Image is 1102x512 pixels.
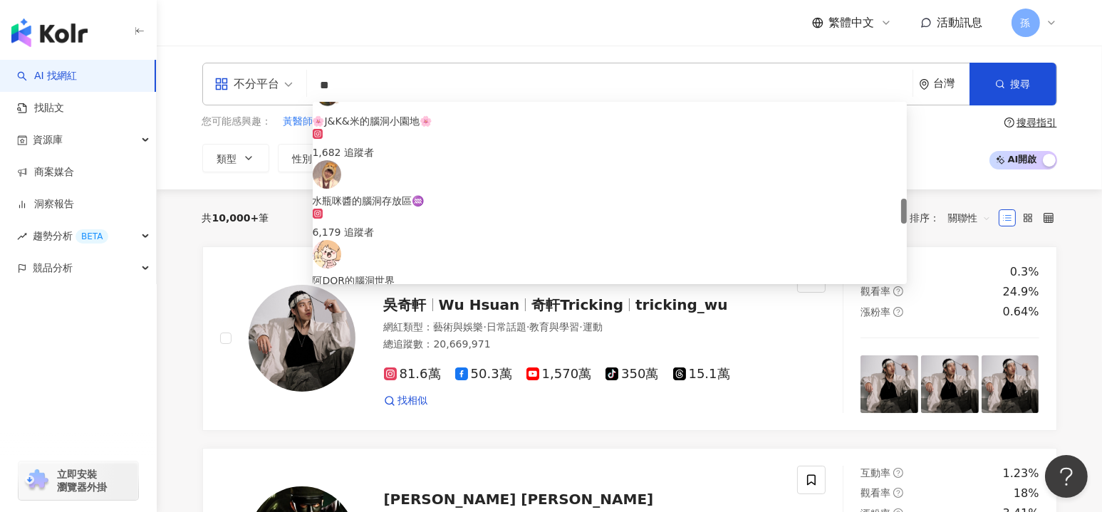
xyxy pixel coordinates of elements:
[17,165,74,179] a: 商案媒合
[19,461,138,500] a: chrome extension立即安裝 瀏覽器外掛
[1004,117,1014,127] span: question-circle
[1003,284,1039,300] div: 24.9%
[33,252,73,284] span: 競品分析
[1011,78,1031,90] span: 搜尋
[579,321,582,333] span: ·
[434,321,484,333] span: 藝術與娛樂
[1003,466,1039,481] div: 1.23%
[893,468,903,478] span: question-circle
[937,16,983,29] span: 活動訊息
[284,115,313,129] span: 黃醫師
[384,491,654,508] span: [PERSON_NAME] [PERSON_NAME]
[673,367,730,382] span: 15.1萬
[214,73,280,95] div: 不分平台
[249,285,355,392] img: KOL Avatar
[293,153,313,164] span: 性別
[829,15,875,31] span: 繁體中文
[11,19,88,47] img: logo
[970,63,1056,105] button: 搜尋
[919,79,930,90] span: environment
[17,231,27,241] span: rise
[283,114,314,130] button: 黃醫師
[455,367,512,382] span: 50.3萬
[531,296,623,313] span: 奇軒Tricking
[217,153,237,164] span: 類型
[313,273,908,288] div: 阿DOR的腦洞世界
[33,124,63,156] span: 資源庫
[17,69,77,83] a: searchAI 找網紅
[202,246,1057,431] a: KOL Avatar吳奇軒Wu Hsuan奇軒Trickingtricking_wu網紅類型：藝術與娛樂·日常話題·教育與學習·運動總追蹤數：20,669,97181.6萬50.3萬1,570萬...
[202,212,269,224] div: 共 筆
[893,286,903,296] span: question-circle
[313,113,908,129] div: 🌸J&K&米的腦洞小園地🌸
[861,355,918,413] img: post-image
[202,144,269,172] button: 類型
[861,487,890,498] span: 觀看率
[57,468,107,493] span: 立即安裝 瀏覽器外掛
[526,367,592,382] span: 1,570萬
[605,367,658,382] span: 350萬
[384,367,441,382] span: 81.6萬
[313,145,908,160] div: 1,682 追蹤者
[861,467,890,479] span: 互動率
[384,338,781,352] div: 總追蹤數 ： 20,669,971
[398,394,428,408] span: 找相似
[526,321,529,333] span: ·
[76,229,108,244] div: BETA
[33,220,108,252] span: 趨勢分析
[982,355,1039,413] img: post-image
[1045,455,1088,498] iframe: Help Scout Beacon - Open
[214,77,229,91] span: appstore
[212,212,259,224] span: 10,000+
[313,224,908,240] div: 6,179 追蹤者
[910,207,999,229] div: 排序：
[861,306,890,318] span: 漲粉率
[861,286,890,297] span: 觀看率
[583,321,603,333] span: 運動
[487,321,526,333] span: 日常話題
[484,321,487,333] span: ·
[529,321,579,333] span: 教育與學習
[23,469,51,492] img: chrome extension
[313,160,341,189] img: KOL Avatar
[893,488,903,498] span: question-circle
[921,355,979,413] img: post-image
[313,193,908,209] div: 水瓶咪醬的腦洞存放區♒️
[1003,304,1039,320] div: 0.64%
[17,197,74,211] a: 洞察報告
[439,296,520,313] span: Wu Hsuan
[1017,117,1057,128] div: 搜尋指引
[384,394,428,408] a: 找相似
[934,78,970,90] div: 台灣
[17,101,64,115] a: 找貼文
[278,144,345,172] button: 性別
[384,320,781,335] div: 網紅類型 ：
[635,296,728,313] span: tricking_wu
[1014,486,1039,501] div: 18%
[893,307,903,317] span: question-circle
[1021,15,1031,31] span: 孫
[948,207,991,229] span: 關聯性
[1010,264,1039,280] div: 0.3%
[202,115,272,129] span: 您可能感興趣：
[313,240,341,268] img: KOL Avatar
[384,296,427,313] span: 吳奇軒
